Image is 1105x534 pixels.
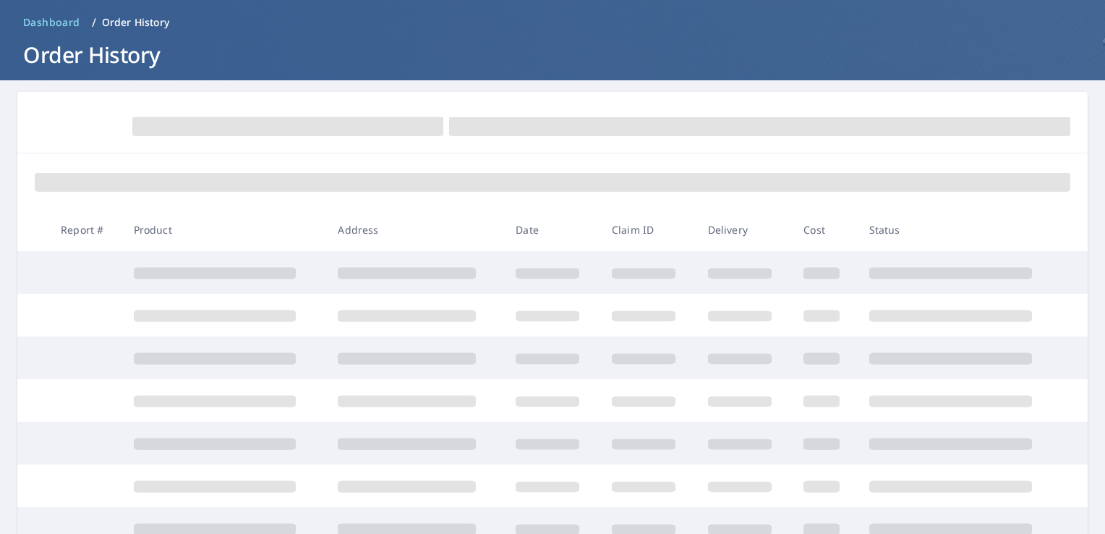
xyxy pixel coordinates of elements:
th: Product [122,208,327,251]
li: / [92,14,96,31]
th: Claim ID [600,208,696,251]
nav: breadcrumb [17,11,1088,34]
th: Report # [49,208,122,251]
span: Dashboard [23,15,80,30]
p: Order History [102,15,170,30]
th: Status [858,208,1062,251]
a: Dashboard [17,11,86,34]
th: Address [326,208,504,251]
th: Date [504,208,600,251]
th: Delivery [696,208,793,251]
h1: Order History [17,40,1088,69]
th: Cost [792,208,857,251]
